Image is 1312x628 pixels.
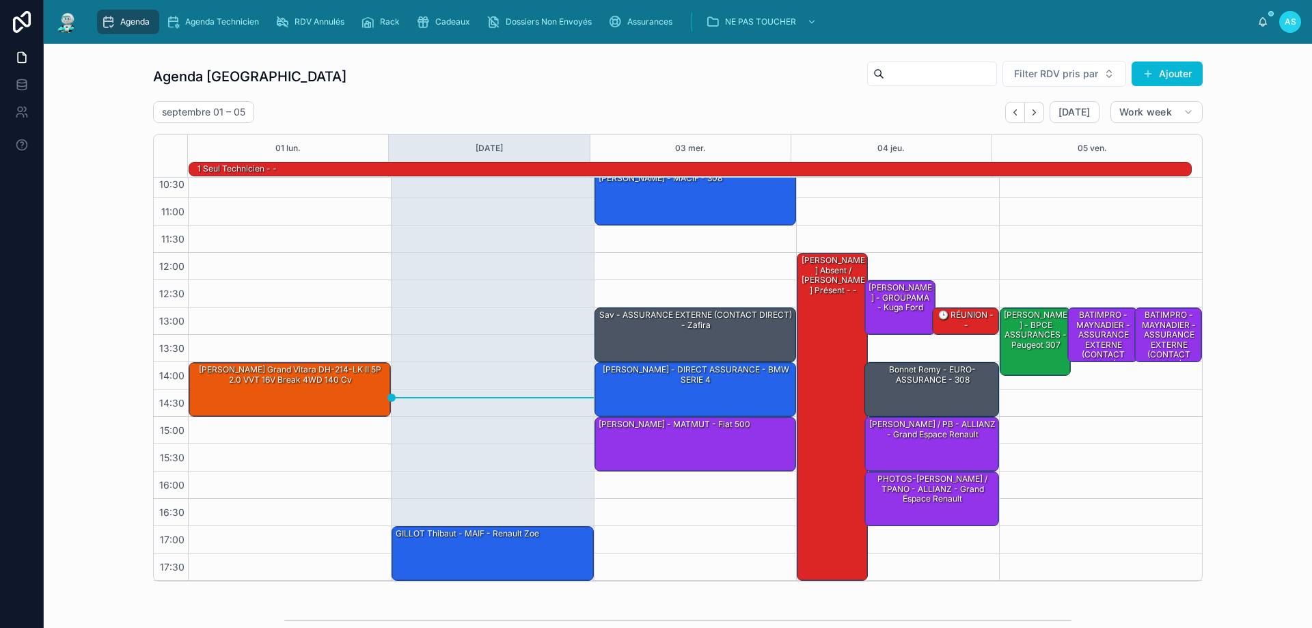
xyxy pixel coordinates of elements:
[158,233,188,245] span: 11:30
[196,162,278,176] div: 1 seul technicien - -
[435,16,470,27] span: Cadeaux
[156,534,188,545] span: 17:00
[275,135,301,162] button: 01 lun.
[935,309,998,331] div: 🕒 RÉUNION - -
[604,10,682,34] a: Assurances
[597,172,724,185] div: [PERSON_NAME] - MACIF - 308
[156,424,188,436] span: 15:00
[156,397,188,409] span: 14:30
[597,309,795,331] div: sav - ASSURANCE EXTERNE (CONTACT DIRECT) - zafira
[1135,308,1201,361] div: BATIMPRO - MAYNADIER - ASSURANCE EXTERNE (CONTACT DIRECT) -
[595,418,796,471] div: [PERSON_NAME] - MATMUT - Fiat 500
[153,67,346,86] h1: Agenda [GEOGRAPHIC_DATA]
[506,16,592,27] span: Dossiers Non Envoyés
[865,472,998,525] div: PHOTOS-[PERSON_NAME] / TPANO - ALLIANZ - Grand espace Renault
[1025,102,1044,123] button: Next
[392,527,593,580] div: GILLOT Thibaut - MAIF - Renault Zoe
[394,528,541,540] div: GILLOT Thibaut - MAIF - Renault Zoe
[476,135,503,162] button: [DATE]
[877,135,905,162] button: 04 jeu.
[865,363,998,416] div: Bonnet Remy - EURO-ASSURANCE - 308
[865,418,998,471] div: [PERSON_NAME] / PB - ALLIANZ - Grand espace Renault
[1078,135,1107,162] button: 05 ven.
[158,206,188,217] span: 11:00
[1110,101,1203,123] button: Work week
[412,10,480,34] a: Cadeaux
[156,260,188,272] span: 12:00
[1005,102,1025,123] button: Back
[357,10,409,34] a: Rack
[1070,309,1137,370] div: BATIMPRO - MAYNADIER - ASSURANCE EXTERNE (CONTACT DIRECT) -
[185,16,259,27] span: Agenda Technicien
[97,10,159,34] a: Agenda
[1068,308,1138,361] div: BATIMPRO - MAYNADIER - ASSURANCE EXTERNE (CONTACT DIRECT) -
[797,254,867,580] div: [PERSON_NAME] absent / [PERSON_NAME] présent - -
[702,10,823,34] a: NE PAS TOUCHER
[482,10,601,34] a: Dossiers Non Envoyés
[156,288,188,299] span: 12:30
[271,10,354,34] a: RDV Annulés
[1119,106,1172,118] span: Work week
[1132,62,1203,86] button: Ajouter
[162,105,245,119] h2: septembre 01 – 05
[191,364,389,386] div: [PERSON_NAME] Grand Vitara DH-214-LK II 5P 2.0 VVT 16V Break 4WD 140 cv
[156,561,188,573] span: 17:30
[380,16,400,27] span: Rack
[1000,308,1070,375] div: [PERSON_NAME] - BPCE ASSURANCES - Peugeot 307
[799,254,866,297] div: [PERSON_NAME] absent / [PERSON_NAME] présent - -
[867,282,934,314] div: [PERSON_NAME] - GROUPAMA - Kuga ford
[1285,16,1296,27] span: AS
[867,473,998,505] div: PHOTOS-[PERSON_NAME] / TPANO - ALLIANZ - Grand espace Renault
[595,172,796,225] div: [PERSON_NAME] - MACIF - 308
[1137,309,1201,370] div: BATIMPRO - MAYNADIER - ASSURANCE EXTERNE (CONTACT DIRECT) -
[156,178,188,190] span: 10:30
[1058,106,1091,118] span: [DATE]
[597,364,795,386] div: [PERSON_NAME] - DIRECT ASSURANCE - BMW SERIE 4
[55,11,79,33] img: App logo
[295,16,344,27] span: RDV Annulés
[867,364,998,386] div: Bonnet Remy - EURO-ASSURANCE - 308
[1002,61,1126,87] button: Select Button
[867,418,998,441] div: [PERSON_NAME] / PB - ALLIANZ - Grand espace Renault
[90,7,1257,37] div: scrollable content
[597,418,752,431] div: [PERSON_NAME] - MATMUT - Fiat 500
[595,363,796,416] div: [PERSON_NAME] - DIRECT ASSURANCE - BMW SERIE 4
[196,163,278,175] div: 1 seul technicien - -
[162,10,269,34] a: Agenda Technicien
[189,363,390,416] div: [PERSON_NAME] Grand Vitara DH-214-LK II 5P 2.0 VVT 16V Break 4WD 140 cv
[627,16,672,27] span: Assurances
[156,506,188,518] span: 16:30
[156,479,188,491] span: 16:00
[595,308,796,361] div: sav - ASSURANCE EXTERNE (CONTACT DIRECT) - zafira
[156,342,188,354] span: 13:30
[156,370,188,381] span: 14:00
[1014,67,1098,81] span: Filter RDV pris par
[675,135,706,162] button: 03 mer.
[120,16,150,27] span: Agenda
[1050,101,1099,123] button: [DATE]
[156,452,188,463] span: 15:30
[156,315,188,327] span: 13:00
[1002,309,1069,351] div: [PERSON_NAME] - BPCE ASSURANCES - Peugeot 307
[933,308,999,334] div: 🕒 RÉUNION - -
[725,16,796,27] span: NE PAS TOUCHER
[865,281,935,334] div: [PERSON_NAME] - GROUPAMA - Kuga ford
